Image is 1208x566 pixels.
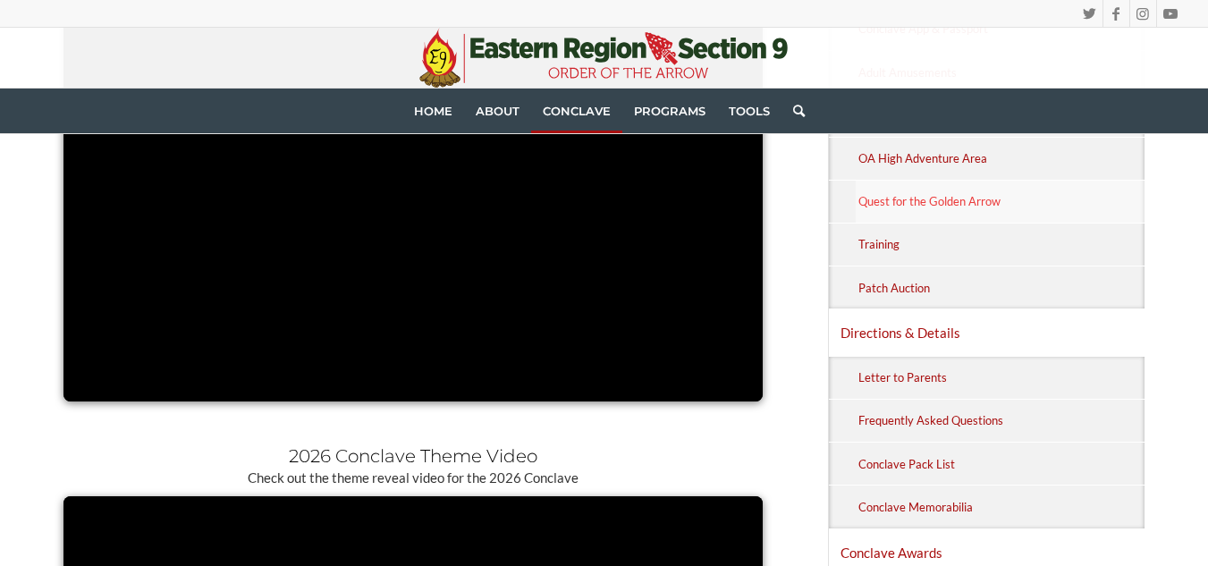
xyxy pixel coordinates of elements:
[63,446,763,466] h3: 2026 Conclave Theme Video
[634,104,705,118] span: Programs
[856,181,1145,223] a: Quest for the Golden Arrow
[622,89,717,133] a: Programs
[63,469,763,487] p: Check out the theme reveal video for the 2026 Conclave
[717,89,781,133] a: Tools
[781,89,805,133] a: Search
[856,400,1145,442] a: Frequently Asked Questions
[543,104,611,118] span: Conclave
[402,89,464,133] a: Home
[856,486,1145,528] a: Conclave Memorabilia
[856,357,1145,399] a: Letter to Parents
[63,7,763,401] iframe: 2025 E9 Conclave Recap Video
[829,310,1145,355] a: Directions & Details
[531,89,622,133] a: Conclave
[856,266,1145,308] a: Patch Auction
[414,104,452,118] span: Home
[856,138,1145,180] a: OA High Adventure Area
[856,224,1145,266] a: Training
[729,104,770,118] span: Tools
[464,89,531,133] a: About
[476,104,520,118] span: About
[856,443,1145,485] a: Conclave Pack List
